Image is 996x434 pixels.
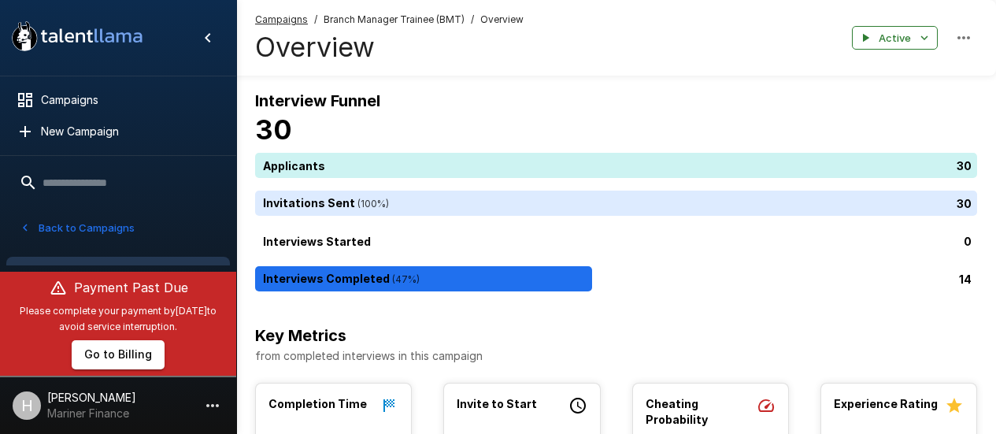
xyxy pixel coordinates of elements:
span: Branch Manager Trainee (BMT) [324,12,465,28]
b: Completion Time [268,397,367,410]
b: 30 [255,113,292,146]
b: Invite to Start [457,397,537,410]
b: Experience Rating [834,397,938,410]
p: 30 [957,195,972,212]
span: / [314,12,317,28]
b: Cheating Probability [646,397,708,426]
b: Key Metrics [255,326,346,345]
span: / [471,12,474,28]
p: 30 [957,158,972,174]
h4: Overview [255,31,524,64]
p: from completed interviews in this campaign [255,348,977,364]
u: Campaigns [255,13,308,25]
p: 14 [959,271,972,287]
p: 0 [964,233,972,250]
span: Overview [480,12,524,28]
b: Interview Funnel [255,91,380,110]
button: Active [852,26,938,50]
